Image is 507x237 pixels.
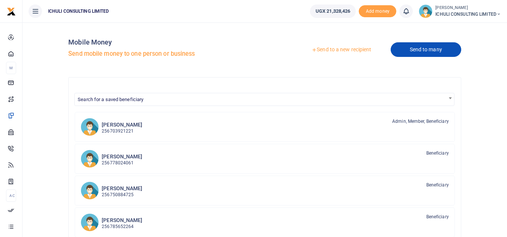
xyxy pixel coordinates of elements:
p: 256778024061 [102,159,142,167]
li: M [6,62,16,74]
span: Search for a saved beneficiary [78,97,143,102]
a: Add money [359,8,396,13]
span: Search for a saved beneficiary [74,93,454,106]
span: ICHULI CONSULTING LIMITED [45,8,112,15]
span: Beneficiary [426,150,449,157]
h6: [PERSON_NAME] [102,185,142,192]
img: profile-user [419,4,432,18]
img: KP [81,213,99,231]
p: 256750884725 [102,191,142,198]
span: Beneficiary [426,213,449,220]
a: Send to a new recipient [292,43,390,57]
p: 256785652264 [102,223,142,230]
a: RK [PERSON_NAME] 256703921221 Admin, Member, Beneficiary [75,112,455,142]
a: UGX 21,328,426 [310,4,356,18]
h6: [PERSON_NAME] [102,122,142,128]
a: logo-small logo-large logo-large [7,8,16,14]
img: logo-small [7,7,16,16]
span: Beneficiary [426,182,449,188]
h6: [PERSON_NAME] [102,217,142,224]
span: UGX 21,328,426 [316,7,350,15]
img: RK [81,118,99,136]
span: Admin, Member, Beneficiary [392,118,449,125]
a: profile-user [PERSON_NAME] ICHULI CONSULTING LIMITED [419,4,501,18]
img: AL [81,150,99,168]
p: 256703921221 [102,128,142,135]
span: ICHULI CONSULTING LIMITED [435,11,501,18]
li: Ac [6,189,16,202]
a: AL [PERSON_NAME] 256778024061 Beneficiary [75,144,455,174]
span: Add money [359,5,396,18]
span: Search for a saved beneficiary [75,93,454,105]
h5: Send mobile money to one person or business [68,50,262,58]
small: [PERSON_NAME] [435,5,501,11]
a: RB [PERSON_NAME] 256750884725 Beneficiary [75,176,455,206]
h6: [PERSON_NAME] [102,154,142,160]
h4: Mobile Money [68,38,262,46]
a: Send to many [391,42,461,57]
img: RB [81,182,99,200]
li: Wallet ballance [307,4,359,18]
li: Toup your wallet [359,5,396,18]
